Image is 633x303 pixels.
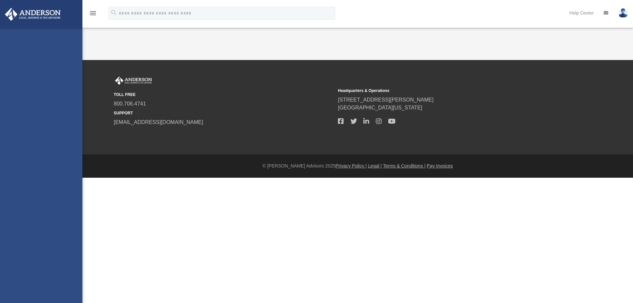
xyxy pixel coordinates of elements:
a: menu [89,13,97,17]
i: menu [89,9,97,17]
a: Privacy Policy | [336,163,367,168]
a: Pay Invoices [427,163,453,168]
a: [STREET_ADDRESS][PERSON_NAME] [338,97,434,103]
small: TOLL FREE [114,92,333,98]
i: search [110,9,117,16]
a: Legal | [368,163,382,168]
a: [EMAIL_ADDRESS][DOMAIN_NAME] [114,119,203,125]
img: Anderson Advisors Platinum Portal [114,76,153,85]
div: © [PERSON_NAME] Advisors 2025 [82,163,633,169]
small: SUPPORT [114,110,333,116]
a: 800.706.4741 [114,101,146,106]
small: Headquarters & Operations [338,88,558,94]
img: Anderson Advisors Platinum Portal [3,8,63,21]
a: [GEOGRAPHIC_DATA][US_STATE] [338,105,422,110]
img: User Pic [618,8,628,18]
a: Terms & Conditions | [383,163,426,168]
